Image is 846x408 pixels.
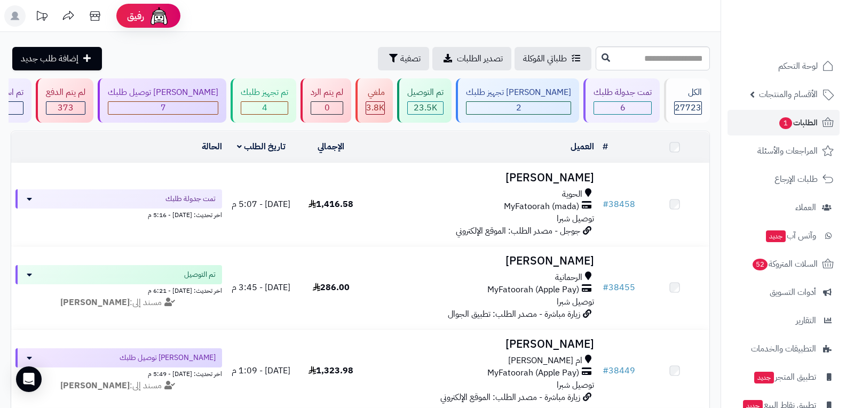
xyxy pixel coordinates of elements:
[15,209,222,220] div: اخر تحديث: [DATE] - 5:16 م
[184,269,216,280] span: تم التوصيل
[454,78,581,123] a: [PERSON_NAME] تجهيز طلبك 2
[232,198,290,211] span: [DATE] - 5:07 م
[603,140,608,153] a: #
[313,281,350,294] span: 286.00
[7,297,230,309] div: مسند إلى:
[407,86,444,99] div: تم التوصيل
[508,355,582,367] span: ام [PERSON_NAME]
[778,59,818,74] span: لوحة التحكم
[674,86,702,99] div: الكل
[728,110,840,135] a: الطلبات1
[408,102,443,114] div: 23491
[237,140,286,153] a: تاريخ الطلب
[466,86,571,99] div: [PERSON_NAME] تجهيز طلبك
[366,86,385,99] div: ملغي
[16,366,42,392] div: Open Intercom Messenger
[60,379,130,392] strong: [PERSON_NAME]
[15,367,222,379] div: اخر تحديث: [DATE] - 5:49 م
[21,52,78,65] span: إضافة طلب جديد
[309,198,353,211] span: 1,416.58
[728,223,840,249] a: وآتس آبجديد
[7,380,230,392] div: مسند إلى:
[515,47,591,70] a: طلباتي المُوكلة
[751,341,816,356] span: التطبيقات والخدمات
[662,78,712,123] a: الكل27723
[620,101,626,114] span: 6
[504,201,579,213] span: MyFatoorah (mada)
[603,281,608,294] span: #
[353,78,395,123] a: ملغي 3.8K
[557,295,594,308] span: توصيل شبرا
[456,225,580,237] span: جوجل - مصدر الطلب: الموقع الإلكتروني
[770,285,816,300] span: أدوات التسويق
[603,281,635,294] a: #38455
[46,102,85,114] div: 373
[728,53,840,79] a: لوحة التحكم
[728,279,840,305] a: أدوات التسويق
[127,10,144,22] span: رفيق
[728,138,840,164] a: المراجعات والأسئلة
[202,140,222,153] a: الحالة
[487,284,579,296] span: MyFatoorah (Apple Pay)
[603,198,635,211] a: #38458
[161,101,166,114] span: 7
[311,86,343,99] div: لم يتم الرد
[12,47,102,70] a: إضافة طلب جديد
[779,117,792,129] span: 1
[366,101,384,114] span: 3.8K
[594,102,651,114] div: 6
[378,47,429,70] button: تصفية
[370,255,595,267] h3: [PERSON_NAME]
[603,364,608,377] span: #
[325,101,330,114] span: 0
[241,102,288,114] div: 4
[457,52,503,65] span: تصدير الطلبات
[765,228,816,243] span: وآتس آب
[778,115,818,130] span: الطلبات
[728,195,840,220] a: العملاء
[46,86,85,99] div: لم يتم الدفع
[60,296,130,309] strong: [PERSON_NAME]
[557,379,594,391] span: توصيل شبرا
[487,367,579,379] span: MyFatoorah (Apple Pay)
[414,101,437,114] span: 23.5K
[752,257,818,271] span: السلات المتروكة
[58,101,74,114] span: 373
[311,102,343,114] div: 0
[262,101,267,114] span: 4
[395,78,454,123] a: تم التوصيل 23.5K
[757,143,818,158] span: المراجعات والأسئلة
[298,78,353,123] a: لم يتم الرد 0
[754,372,774,383] span: جديد
[232,364,290,377] span: [DATE] - 1:09 م
[448,308,580,321] span: زيارة مباشرة - مصدر الطلب: تطبيق الجوال
[228,78,298,123] a: تم تجهيز طلبك 4
[440,391,580,404] span: زيارة مباشرة - مصدر الطلب: الموقع الإلكتروني
[562,188,582,201] span: الحوية
[675,101,701,114] span: 27723
[557,212,594,225] span: توصيل شبرا
[728,166,840,192] a: طلبات الإرجاع
[148,5,170,27] img: ai-face.png
[759,87,818,102] span: الأقسام والمنتجات
[753,370,816,385] span: تطبيق المتجر
[728,251,840,277] a: السلات المتروكة52
[766,230,786,242] span: جديد
[15,284,222,295] div: اخر تحديث: [DATE] - 6:21 م
[728,308,840,333] a: التقارير
[728,364,840,390] a: تطبيق المتجرجديد
[28,5,55,29] a: تحديثات المنصة
[728,336,840,362] a: التطبيقات والخدمات
[594,86,652,99] div: تمت جدولة طلبك
[370,338,595,350] h3: [PERSON_NAME]
[34,78,96,123] a: لم يتم الدفع 373
[108,86,218,99] div: [PERSON_NAME] توصيل طلبك
[516,101,521,114] span: 2
[318,140,344,153] a: الإجمالي
[232,281,290,294] span: [DATE] - 3:45 م
[400,52,421,65] span: تصفية
[603,364,635,377] a: #38449
[370,172,595,184] h3: [PERSON_NAME]
[366,102,384,114] div: 3840
[108,102,218,114] div: 7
